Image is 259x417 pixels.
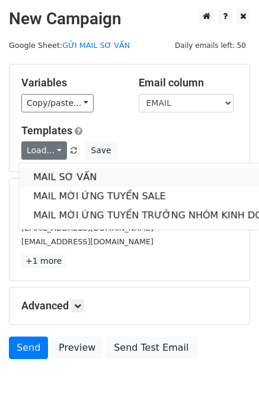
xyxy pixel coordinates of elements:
h5: Email column [139,76,238,89]
a: Daily emails left: 50 [171,41,250,50]
a: Templates [21,124,72,137]
a: +1 more [21,254,66,269]
iframe: Chat Widget [200,360,259,417]
h5: Advanced [21,299,238,312]
a: Send Test Email [106,337,196,359]
small: [EMAIL_ADDRESS][DOMAIN_NAME] [21,237,154,246]
span: Daily emails left: 50 [171,39,250,52]
button: Save [85,141,116,160]
small: Google Sheet: [9,41,130,50]
a: Load... [21,141,67,160]
a: GỬI MAIL SƠ VẤN [62,41,130,50]
a: Preview [51,337,103,359]
h5: Variables [21,76,121,89]
h2: New Campaign [9,9,250,29]
a: Send [9,337,48,359]
a: Copy/paste... [21,94,94,112]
